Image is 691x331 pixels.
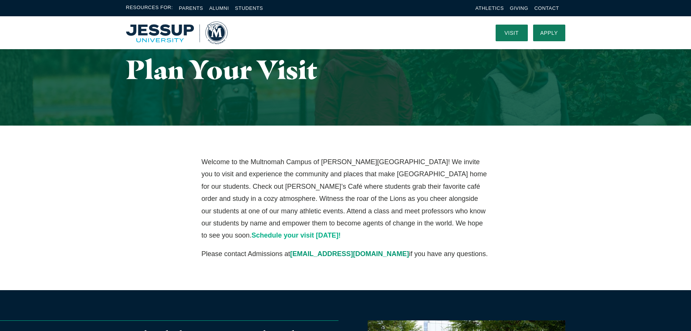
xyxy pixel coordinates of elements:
span: Resources For: [126,4,173,12]
h1: Plan Your Visit [126,55,565,84]
a: Students [235,5,263,11]
p: Welcome to the Multnomah Campus of [PERSON_NAME][GEOGRAPHIC_DATA]! We invite you to visit and exp... [201,156,490,242]
a: Visit [496,25,528,41]
a: [EMAIL_ADDRESS][DOMAIN_NAME] [290,250,409,258]
img: Multnomah University Logo [126,22,228,44]
a: Parents [179,5,203,11]
a: Schedule your visit [DATE]! [251,232,341,239]
a: Giving [510,5,529,11]
p: Please contact Admissions at if you have any questions. [201,248,490,260]
a: Apply [533,25,565,41]
a: Home [126,22,228,44]
a: Athletics [476,5,504,11]
a: Contact [534,5,559,11]
a: Alumni [209,5,229,11]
